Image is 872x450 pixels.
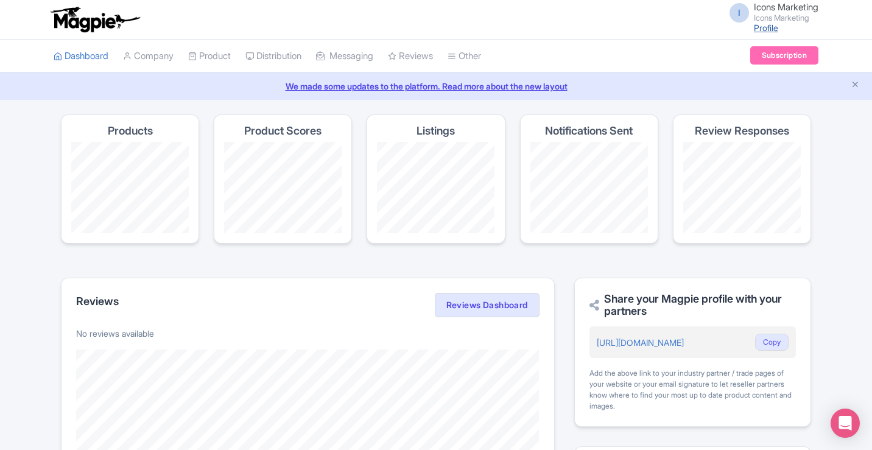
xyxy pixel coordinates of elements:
a: We made some updates to the platform. Read more about the new layout [7,80,865,93]
a: [URL][DOMAIN_NAME] [597,337,684,348]
a: Messaging [316,40,373,73]
span: Icons Marketing [754,1,818,13]
h4: Products [108,125,153,137]
h4: Listings [417,125,455,137]
a: Distribution [245,40,301,73]
div: Open Intercom Messenger [831,409,860,438]
a: Reviews Dashboard [435,293,540,317]
h4: Notifications Sent [545,125,633,137]
h4: Product Scores [244,125,322,137]
h2: Share your Magpie profile with your partners [589,293,796,317]
a: Company [123,40,174,73]
a: Reviews [388,40,433,73]
button: Close announcement [851,79,860,93]
span: I [730,3,749,23]
p: No reviews available [76,327,540,340]
a: Product [188,40,231,73]
button: Copy [755,334,789,351]
a: Subscription [750,46,818,65]
a: I Icons Marketing Icons Marketing [722,2,818,22]
div: Add the above link to your industry partner / trade pages of your website or your email signature... [589,368,796,412]
small: Icons Marketing [754,14,818,22]
a: Profile [754,23,778,33]
h4: Review Responses [695,125,789,137]
h2: Reviews [76,295,119,308]
img: logo-ab69f6fb50320c5b225c76a69d11143b.png [47,6,142,33]
a: Other [448,40,481,73]
a: Dashboard [54,40,108,73]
